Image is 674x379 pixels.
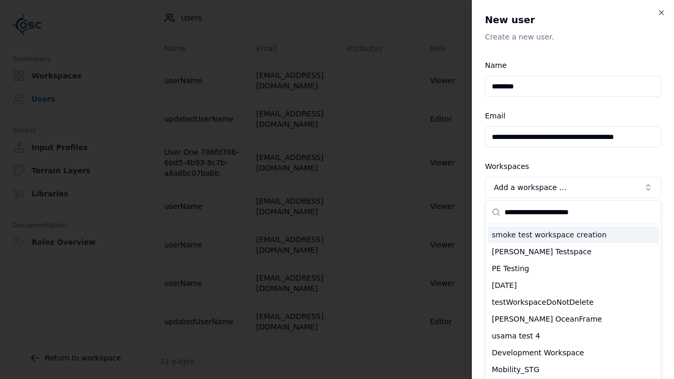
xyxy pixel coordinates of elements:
div: [PERSON_NAME] OceanFrame [488,311,659,327]
div: smoke test workspace creation [488,226,659,243]
div: Mobility_STG [488,361,659,378]
div: [DATE] [488,277,659,294]
div: testWorkspaceDoNotDelete [488,294,659,311]
div: usama test 4 [488,327,659,344]
div: PE Testing [488,260,659,277]
div: [PERSON_NAME] Testspace [488,243,659,260]
div: Development Workspace [488,344,659,361]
